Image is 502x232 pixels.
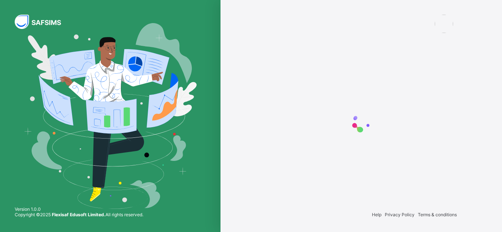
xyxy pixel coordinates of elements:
[372,212,381,217] span: Help
[15,15,70,29] img: SAFSIMS Logo
[418,212,457,217] span: Terms & conditions
[15,206,143,212] span: Version 1.0.0
[24,23,197,209] img: Hero Image
[15,212,143,217] span: Copyright © 2025 All rights reserved.
[52,212,105,217] strong: Flexisaf Edusoft Limited.
[385,212,415,217] span: Privacy Policy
